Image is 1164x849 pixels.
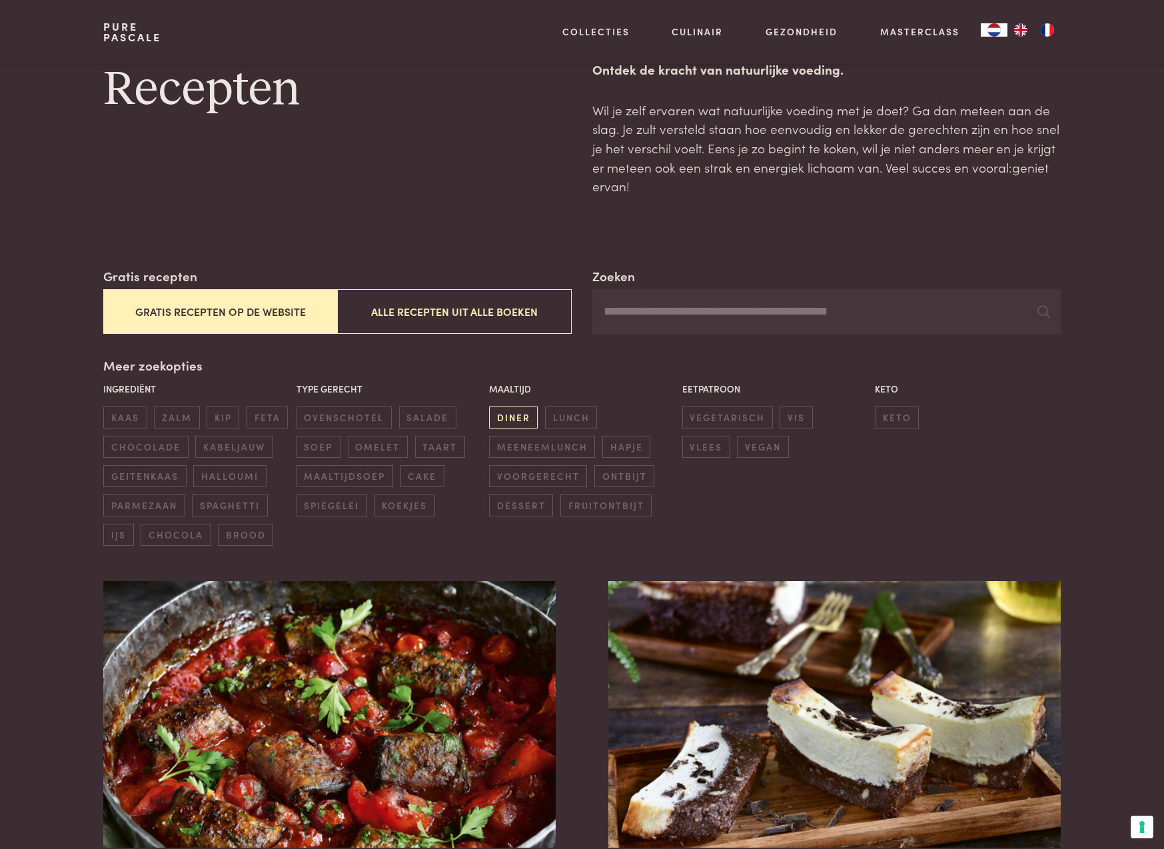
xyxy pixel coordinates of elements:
span: salade [399,407,456,428]
a: Gezondheid [766,25,838,39]
span: koekjes [374,494,435,516]
span: parmezaan [103,494,185,516]
span: ontbijt [594,465,654,487]
p: Eetpatroon [682,382,868,396]
a: FR [1034,23,1061,37]
button: Gratis recepten op de website [103,289,337,334]
img: Brownie-cheesecake [608,581,1060,848]
button: Uw voorkeuren voor toestemming voor trackingtechnologieën [1131,816,1153,838]
label: Gratis recepten [103,267,197,286]
span: kabeljauw [195,436,273,458]
span: feta [247,407,288,428]
strong: Ontdek de kracht van natuurlijke voeding. [592,60,844,78]
h1: Recepten [103,60,571,120]
span: cake [400,465,444,487]
span: chocola [141,524,211,546]
div: Language [981,23,1007,37]
span: taart [415,436,465,458]
img: Aubergine-gehaktrolletjes in tomatensaus [103,581,555,848]
span: dessert [489,494,553,516]
span: maaltijdsoep [296,465,393,487]
a: NL [981,23,1007,37]
span: vlees [682,436,730,458]
ul: Language list [1007,23,1061,37]
span: spiegelei [296,494,367,516]
span: vegetarisch [682,407,773,428]
span: voorgerecht [489,465,587,487]
span: brood [218,524,273,546]
span: chocolade [103,436,188,458]
label: Zoeken [592,267,635,286]
span: spaghetti [192,494,267,516]
span: kaas [103,407,147,428]
button: Alle recepten uit alle boeken [337,289,571,334]
span: vis [780,407,812,428]
span: fruitontbijt [560,494,652,516]
span: halloumi [193,465,266,487]
span: meeneemlunch [489,436,595,458]
span: keto [875,407,919,428]
span: zalm [154,407,199,428]
span: hapje [602,436,650,458]
span: lunch [545,407,597,428]
p: Maaltijd [489,382,675,396]
span: kip [207,407,239,428]
span: omelet [348,436,408,458]
p: Type gerecht [296,382,482,396]
a: Collecties [562,25,630,39]
a: PurePascale [103,21,161,43]
span: ovenschotel [296,407,392,428]
span: ijs [103,524,133,546]
a: Masterclass [880,25,959,39]
p: Ingrediënt [103,382,289,396]
p: Wil je zelf ervaren wat natuurlijke voeding met je doet? Ga dan meteen aan de slag. Je zult verst... [592,101,1060,196]
span: vegan [737,436,788,458]
a: Culinair [672,25,723,39]
span: diner [489,407,538,428]
span: soep [296,436,340,458]
aside: Language selected: Nederlands [981,23,1061,37]
span: geitenkaas [103,465,186,487]
p: Keto [875,382,1061,396]
a: EN [1007,23,1034,37]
